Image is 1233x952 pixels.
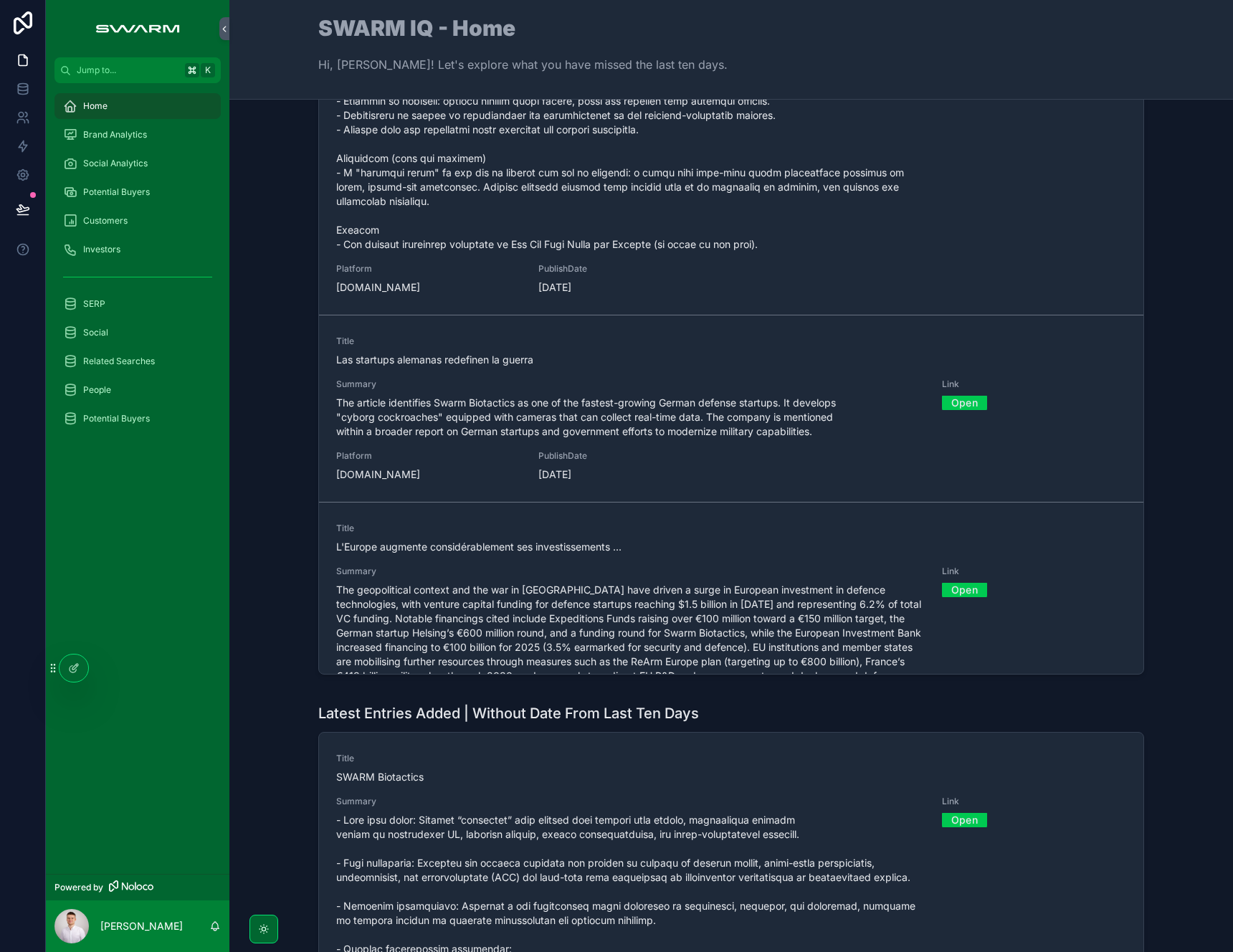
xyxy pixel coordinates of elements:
[54,237,221,262] a: Investors
[83,356,155,367] span: Related Searches
[54,179,221,205] a: Potential Buyers
[942,809,987,831] a: Open
[336,263,521,275] span: Platform
[54,406,221,432] a: Potential Buyers
[54,208,221,234] a: Customers
[83,244,120,255] span: Investors
[83,215,128,227] span: Customers
[942,391,987,414] a: Open
[46,83,229,450] div: scrollable content
[538,263,723,275] span: PublishDate
[83,384,111,396] span: People
[54,882,103,893] span: Powered by
[54,122,221,148] a: Brand Analytics
[83,413,150,424] span: Potential Buyers
[336,566,925,577] span: Summary
[83,158,148,169] span: Social Analytics
[77,65,179,76] span: Jump to...
[336,450,521,462] span: Platform
[942,579,987,601] a: Open
[336,396,925,439] span: The article identifies Swarm Biotactics as one of the fastest-growing German defense startups. It...
[336,796,925,807] span: Summary
[336,353,1126,367] span: Las startups alemanas redefinen la guerra
[336,583,925,698] span: The geopolitical context and the war in [GEOGRAPHIC_DATA] have driven a surge in European investm...
[336,770,588,784] span: SWARM Biotactics
[54,291,221,317] a: SERP
[318,703,699,723] h1: Latest Entries Added | Without Date From Last Ten Days
[54,377,221,403] a: People
[319,315,1143,503] a: TitleLas startups alemanas redefinen la guerraSummaryThe article identifies Swarm Biotactics as o...
[83,186,150,198] span: Potential Buyers
[46,874,229,900] a: Powered by
[336,523,1126,534] span: Title
[319,503,1143,761] a: TitleL'Europe augmente considérablement ses investissements ...SummaryThe geopolitical context an...
[202,65,214,76] span: K
[336,467,521,482] span: [DOMAIN_NAME]
[83,298,105,310] span: SERP
[100,919,183,933] p: [PERSON_NAME]
[318,56,728,73] p: Hi, [PERSON_NAME]! Let's explore what you have missed the last ten days.
[336,335,1126,347] span: Title
[538,450,723,462] span: PublishDate
[54,57,221,83] button: Jump to...K
[336,379,925,390] span: Summary
[942,379,1127,390] span: Link
[54,320,221,346] a: Social
[942,566,1127,577] span: Link
[88,17,186,40] img: App logo
[83,327,108,338] span: Social
[538,280,723,295] span: [DATE]
[336,753,588,764] span: Title
[83,100,108,112] span: Home
[942,796,1127,807] span: Link
[54,348,221,374] a: Related Searches
[54,93,221,119] a: Home
[318,17,728,39] h1: SWARM IQ - Home
[538,467,723,482] span: [DATE]
[336,540,1126,554] span: L'Europe augmente considérablement ses investissements ...
[54,151,221,176] a: Social Analytics
[336,280,521,295] span: [DOMAIN_NAME]
[83,129,147,141] span: Brand Analytics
